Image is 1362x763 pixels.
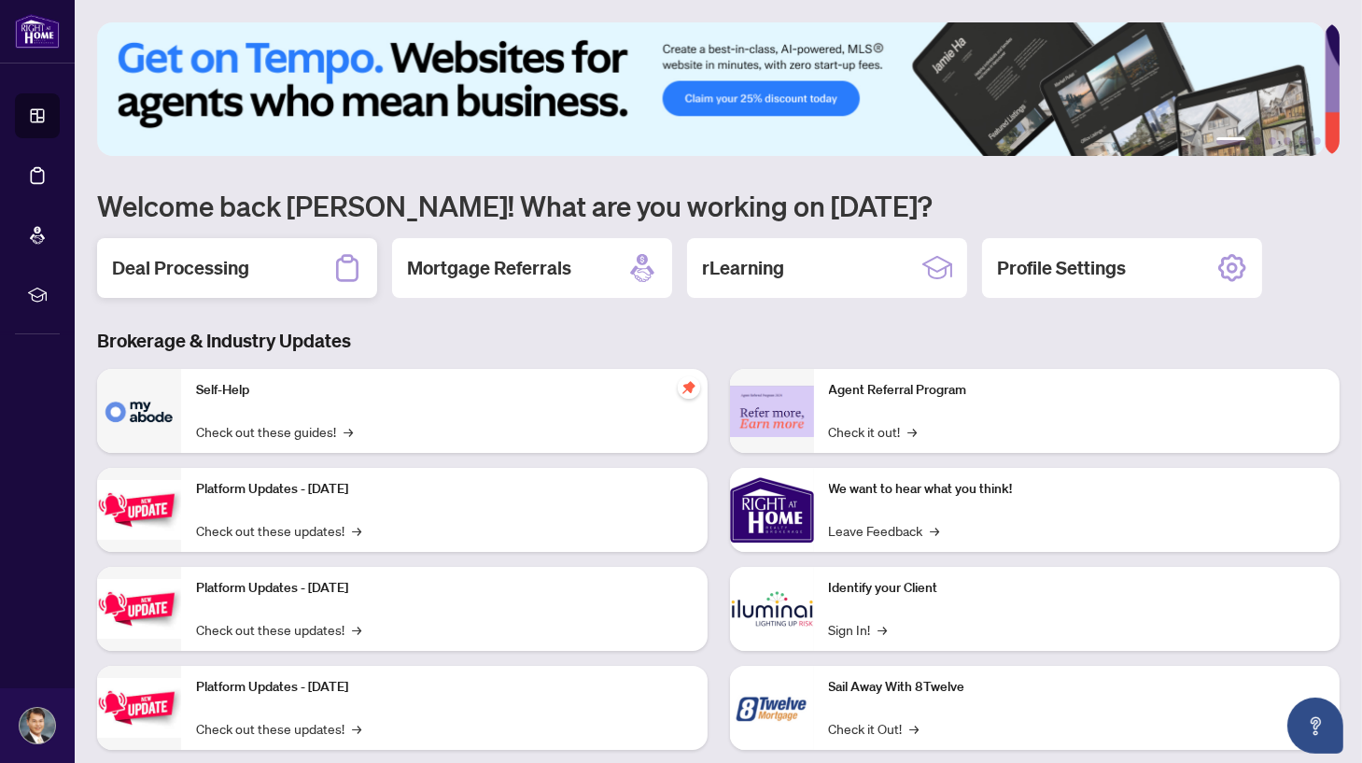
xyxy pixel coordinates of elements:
img: logo [15,14,60,49]
h2: rLearning [702,255,784,281]
img: Platform Updates - June 23, 2025 [97,678,181,737]
img: Platform Updates - July 21, 2025 [97,480,181,539]
button: 3 [1269,137,1276,145]
p: We want to hear what you think! [829,479,1326,500]
a: Check it out!→ [829,421,918,442]
span: → [908,421,918,442]
img: Identify your Client [730,567,814,651]
img: Sail Away With 8Twelve [730,666,814,750]
span: → [352,718,361,739]
p: Platform Updates - [DATE] [196,578,693,599]
span: → [878,619,888,640]
a: Leave Feedback→ [829,520,940,541]
img: Agent Referral Program [730,386,814,437]
span: → [344,421,353,442]
a: Check out these updates!→ [196,619,361,640]
p: Self-Help [196,380,693,401]
p: Platform Updates - [DATE] [196,677,693,698]
a: Sign In!→ [829,619,888,640]
p: Agent Referral Program [829,380,1326,401]
h2: Profile Settings [997,255,1126,281]
span: → [352,520,361,541]
a: Check out these updates!→ [196,520,361,541]
h2: Mortgage Referrals [407,255,571,281]
button: 2 [1254,137,1261,145]
a: Check it Out!→ [829,718,920,739]
img: Profile Icon [20,708,55,743]
p: Identify your Client [829,578,1326,599]
button: 1 [1216,137,1246,145]
span: pushpin [678,376,700,399]
p: Platform Updates - [DATE] [196,479,693,500]
span: → [931,520,940,541]
span: → [352,619,361,640]
a: Check out these guides!→ [196,421,353,442]
h2: Deal Processing [112,255,249,281]
button: Open asap [1287,698,1343,754]
a: Check out these updates!→ [196,718,361,739]
button: 6 [1313,137,1321,145]
img: Platform Updates - July 8, 2025 [97,579,181,638]
button: 4 [1284,137,1291,145]
img: Self-Help [97,369,181,453]
img: We want to hear what you think! [730,468,814,552]
h1: Welcome back [PERSON_NAME]! What are you working on [DATE]? [97,188,1340,223]
button: 5 [1299,137,1306,145]
h3: Brokerage & Industry Updates [97,328,1340,354]
img: Slide 0 [97,22,1325,156]
p: Sail Away With 8Twelve [829,677,1326,698]
span: → [910,718,920,739]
